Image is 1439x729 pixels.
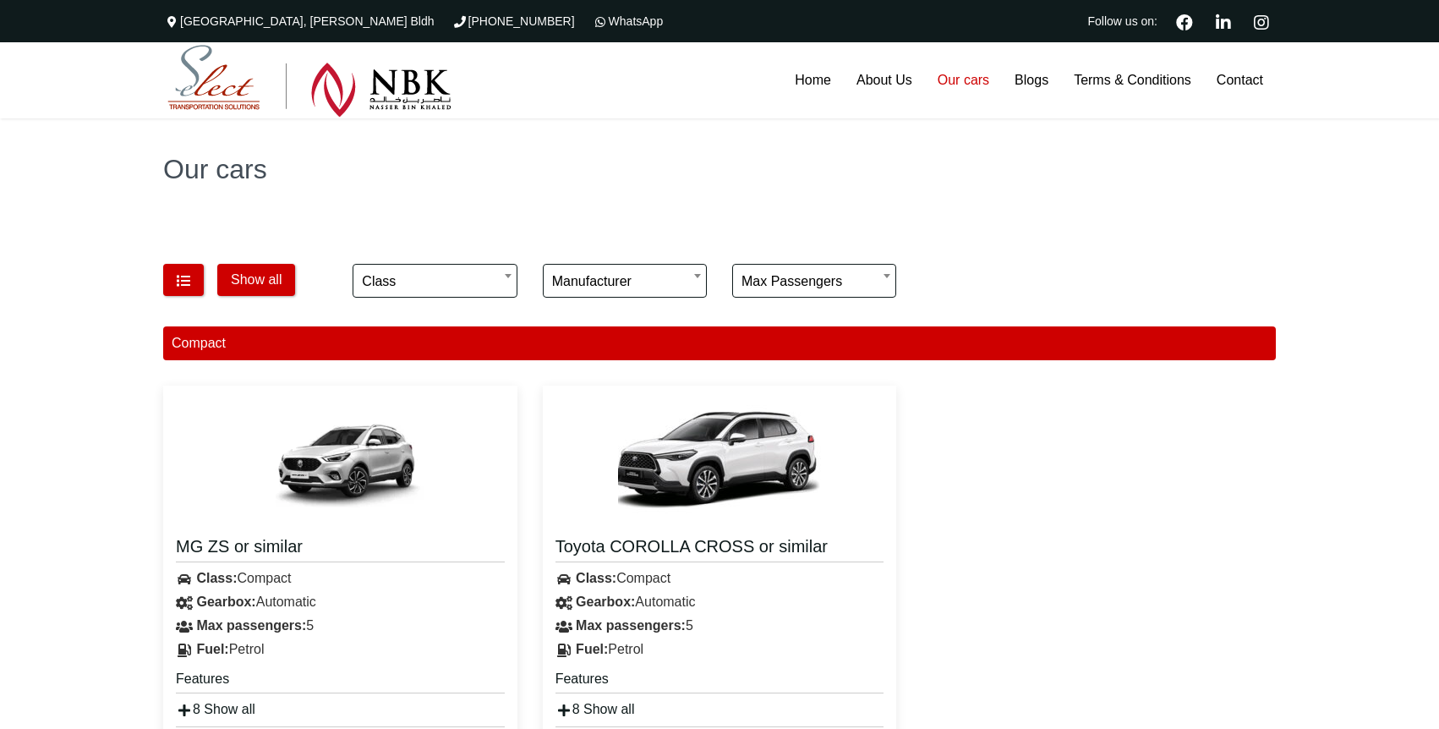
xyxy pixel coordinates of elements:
[176,535,505,562] a: MG ZS or similar
[844,42,925,118] a: About Us
[782,42,844,118] a: Home
[163,326,1276,360] div: Compact
[196,571,237,585] strong: Class:
[163,156,1276,183] h1: Our cars
[552,265,698,299] span: Manufacturer
[1061,42,1204,118] a: Terms & Conditions
[543,590,897,614] div: Automatic
[555,535,884,562] a: Toyota COROLLA CROSS or similar
[1246,12,1276,30] a: Instagram
[167,45,451,118] img: Select Rent a Car
[163,567,517,590] div: Compact
[555,702,635,716] a: 8 Show all
[732,264,896,298] span: Max passengers
[163,590,517,614] div: Automatic
[238,398,441,525] img: MG ZS or similar
[925,42,1002,118] a: Our cars
[451,14,575,28] a: [PHONE_NUMBER]
[576,618,686,633] strong: Max passengers:
[1002,42,1061,118] a: Blogs
[1204,42,1276,118] a: Contact
[176,670,505,693] h5: Features
[618,398,821,525] img: Toyota COROLLA CROSS or similar
[741,265,887,299] span: Max passengers
[196,618,306,633] strong: Max passengers:
[555,670,884,693] h5: Features
[576,642,608,656] strong: Fuel:
[1208,12,1238,30] a: Linkedin
[163,614,517,638] div: 5
[353,264,517,298] span: Class
[543,567,897,590] div: Compact
[163,638,517,661] div: Petrol
[196,595,255,609] strong: Gearbox:
[543,264,707,298] span: Manufacturer
[196,642,228,656] strong: Fuel:
[543,638,897,661] div: Petrol
[362,265,507,299] span: Class
[576,595,635,609] strong: Gearbox:
[576,571,616,585] strong: Class:
[217,264,295,296] button: Show all
[592,14,664,28] a: WhatsApp
[176,702,255,716] a: 8 Show all
[1169,12,1200,30] a: Facebook
[543,614,897,638] div: 5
